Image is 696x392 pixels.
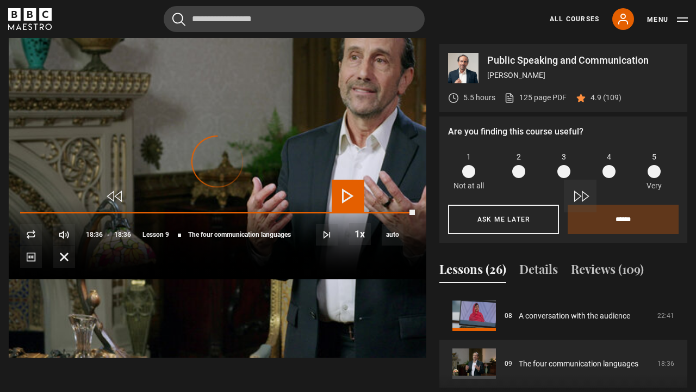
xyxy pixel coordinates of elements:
div: Progress Bar [20,212,415,214]
p: Public Speaking and Communication [487,56,679,65]
p: Are you finding this course useful? [448,125,679,138]
span: 3 [562,151,566,163]
a: The four communication languages [519,358,638,370]
span: 4 [607,151,611,163]
span: 5 [652,151,656,163]
button: Playback Rate [349,223,371,245]
button: Next Lesson [316,224,338,246]
p: [PERSON_NAME] [487,70,679,81]
a: 125 page PDF [504,92,567,103]
video-js: Video Player [9,44,426,279]
p: 5.5 hours [463,92,495,103]
a: All Courses [550,14,599,24]
button: Ask me later [448,205,559,234]
span: Lesson 9 [142,231,169,238]
svg: BBC Maestro [8,8,52,30]
p: Very [643,180,664,192]
button: Toggle navigation [647,14,688,25]
button: Submit the search query [172,13,185,26]
button: Fullscreen [53,246,75,268]
button: Replay [20,224,42,246]
span: 2 [517,151,521,163]
button: Captions [20,246,42,268]
span: 1 [467,151,471,163]
span: The four communication languages [188,231,291,238]
p: Not at all [453,180,484,192]
button: Details [519,260,558,283]
span: - [107,231,110,238]
input: Search [164,6,425,32]
span: auto [382,224,403,246]
a: A conversation with the audience [519,310,630,322]
button: Reviews (109) [571,260,644,283]
p: 4.9 (109) [591,92,622,103]
button: Lessons (26) [439,260,506,283]
span: 18:36 [114,225,131,244]
button: Mute [53,224,75,246]
span: 18:36 [86,225,103,244]
div: Current quality: 720p [382,224,403,246]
